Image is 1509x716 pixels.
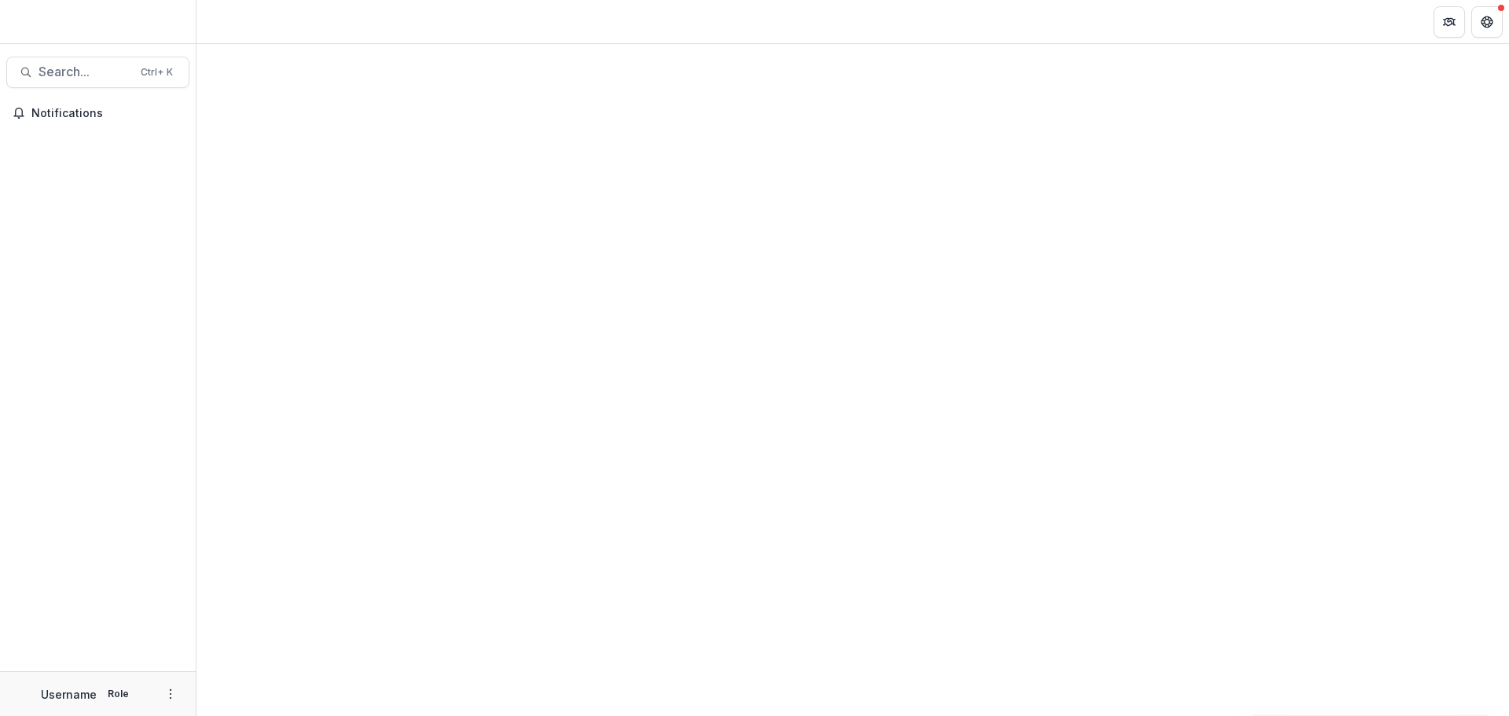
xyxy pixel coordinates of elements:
span: Notifications [31,107,183,120]
div: Ctrl + K [138,64,176,81]
button: Notifications [6,101,189,126]
button: Partners [1434,6,1465,38]
p: Username [41,686,97,703]
button: More [161,685,180,703]
button: Get Help [1471,6,1503,38]
span: Search... [39,64,131,79]
button: Search... [6,57,189,88]
p: Role [103,687,134,701]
